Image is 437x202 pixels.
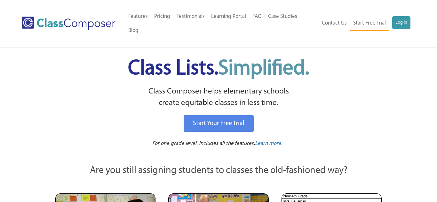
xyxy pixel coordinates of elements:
span: Start Your Free Trial [193,120,244,127]
a: Features [125,10,151,24]
img: Class Composer [22,17,115,30]
a: Learning Portal [208,10,249,24]
nav: Header Menu [317,16,410,31]
a: Testimonials [173,10,208,24]
span: Class Lists. [128,58,309,79]
a: Pricing [151,10,173,24]
a: Blog [125,24,142,38]
span: For one grade level. Includes all the features. [152,141,255,146]
a: Start Free Trial [350,16,389,31]
p: Class Composer helps elementary schools create equitable classes in less time. [54,86,383,109]
span: Simplified. [218,58,309,79]
a: FAQ [249,10,265,24]
p: Are you still assigning students to classes the old-fashioned way? [55,164,382,178]
a: Contact Us [319,16,350,30]
a: Log In [392,16,410,29]
a: Learn more. [255,140,282,148]
span: Learn more. [255,141,282,146]
a: Start Your Free Trial [184,115,254,132]
a: Case Studies [265,10,300,24]
nav: Header Menu [125,10,317,38]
